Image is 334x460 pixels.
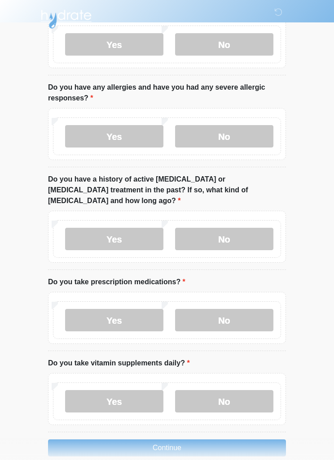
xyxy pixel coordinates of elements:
label: Do you have any allergies and have you had any severe allergic responses? [48,82,286,104]
label: Do you take vitamin supplements daily? [48,358,190,369]
label: No [175,228,273,250]
label: No [175,390,273,412]
label: Yes [65,33,163,56]
img: Hydrate IV Bar - Scottsdale Logo [39,7,93,29]
button: Continue [48,439,286,456]
label: Yes [65,390,163,412]
label: No [175,309,273,331]
label: Yes [65,309,163,331]
label: Do you have a history of active [MEDICAL_DATA] or [MEDICAL_DATA] treatment in the past? If so, wh... [48,174,286,206]
label: No [175,33,273,56]
label: Do you take prescription medications? [48,277,185,287]
label: No [175,125,273,148]
label: Yes [65,125,163,148]
label: Yes [65,228,163,250]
